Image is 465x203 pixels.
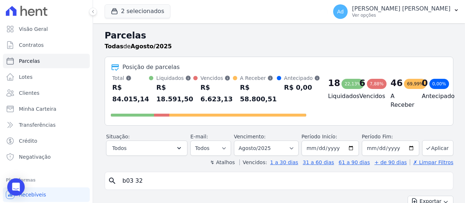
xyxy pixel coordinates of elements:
[122,63,180,72] div: Posição de parcelas
[106,134,130,139] label: Situação:
[270,159,298,165] a: 1 a 30 dias
[3,70,90,84] a: Lotes
[105,29,453,42] h2: Parcelas
[19,137,37,145] span: Crédito
[352,12,450,18] p: Ver opções
[19,57,40,65] span: Parcelas
[19,153,51,161] span: Negativação
[240,74,277,82] div: A Receber
[210,159,235,165] label: ↯ Atalhos
[3,187,90,202] a: Recebíveis
[422,92,441,101] h4: Antecipado
[337,9,344,14] span: Ad
[240,82,277,105] div: R$ 58.800,51
[284,74,320,82] div: Antecipado
[3,150,90,164] a: Negativação
[341,79,364,89] div: 22,13%
[422,77,428,89] div: 0
[19,73,33,81] span: Lotes
[112,82,149,105] div: R$ 84.015,14
[234,134,266,139] label: Vencimento:
[3,134,90,148] a: Crédito
[3,38,90,52] a: Contratos
[302,134,337,139] label: Período Inicío:
[3,22,90,36] a: Visão Geral
[106,141,187,156] button: Todos
[112,74,149,82] div: Total
[3,118,90,132] a: Transferências
[239,159,267,165] label: Vencidos:
[6,176,87,184] div: Plataformas
[7,178,25,196] div: Open Intercom Messenger
[105,42,172,51] p: de
[391,77,403,89] div: 46
[327,1,465,22] button: Ad [PERSON_NAME] [PERSON_NAME] Ver opções
[404,79,426,89] div: 69,99%
[284,82,320,93] div: R$ 0,00
[19,25,48,33] span: Visão Geral
[19,41,44,49] span: Contratos
[156,82,193,105] div: R$ 18.591,50
[131,43,172,50] strong: Agosto/2025
[352,5,450,12] p: [PERSON_NAME] [PERSON_NAME]
[156,74,193,82] div: Liquidados
[362,133,419,141] label: Período Fim:
[105,4,170,18] button: 2 selecionados
[422,140,453,156] button: Aplicar
[3,86,90,100] a: Clientes
[359,77,365,89] div: 6
[201,82,233,105] div: R$ 6.623,13
[190,134,208,139] label: E-mail:
[108,176,117,185] i: search
[375,159,407,165] a: + de 90 dias
[118,174,450,188] input: Buscar por nome do lote ou do cliente
[391,92,410,109] h4: A Receber
[19,191,46,198] span: Recebíveis
[303,159,334,165] a: 31 a 60 dias
[339,159,370,165] a: 61 a 90 dias
[429,79,449,89] div: 0,00%
[410,159,453,165] a: ✗ Limpar Filtros
[201,74,233,82] div: Vencidos
[328,92,348,101] h4: Liquidados
[19,105,56,113] span: Minha Carteira
[19,89,39,97] span: Clientes
[19,121,56,129] span: Transferências
[328,77,340,89] div: 18
[367,79,387,89] div: 7,88%
[105,43,124,50] strong: Todas
[112,144,126,153] span: Todos
[3,102,90,116] a: Minha Carteira
[359,92,379,101] h4: Vencidos
[3,54,90,68] a: Parcelas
